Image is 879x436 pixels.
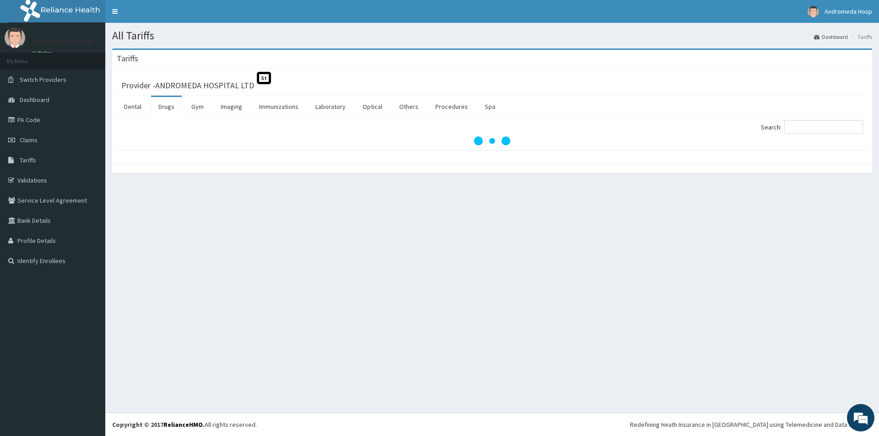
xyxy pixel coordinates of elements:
a: Optical [355,97,390,116]
h3: Tariffs [117,54,138,63]
span: Claims [20,136,38,144]
span: St [257,72,271,84]
img: User Image [808,6,819,17]
input: Search: [784,120,863,134]
h1: All Tariffs [112,30,872,42]
label: Search: [761,120,863,134]
strong: Copyright © 2017 . [112,420,205,429]
a: Imaging [213,97,250,116]
span: Switch Providers [20,75,66,84]
a: Spa [477,97,503,116]
h3: Provider - ANDROMEDA HOSPITAL LTD [121,81,254,90]
a: Dashboard [814,33,848,41]
img: User Image [5,27,25,48]
a: Immunizations [252,97,306,116]
a: Others [392,97,426,116]
a: Laboratory [308,97,353,116]
span: Tariffs [20,156,36,164]
a: Dental [117,97,149,116]
a: Gym [184,97,211,116]
footer: All rights reserved. [105,413,879,436]
a: Drugs [151,97,182,116]
svg: audio-loading [474,123,510,159]
p: Andromeda Hosp [32,37,93,45]
span: Dashboard [20,96,49,104]
a: RelianceHMO [163,420,203,429]
li: Tariffs [849,33,872,41]
span: Andromeda Hosp [825,7,872,16]
a: Procedures [428,97,475,116]
a: Online [32,50,54,56]
div: Redefining Heath Insurance in [GEOGRAPHIC_DATA] using Telemedicine and Data Science! [630,420,872,429]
